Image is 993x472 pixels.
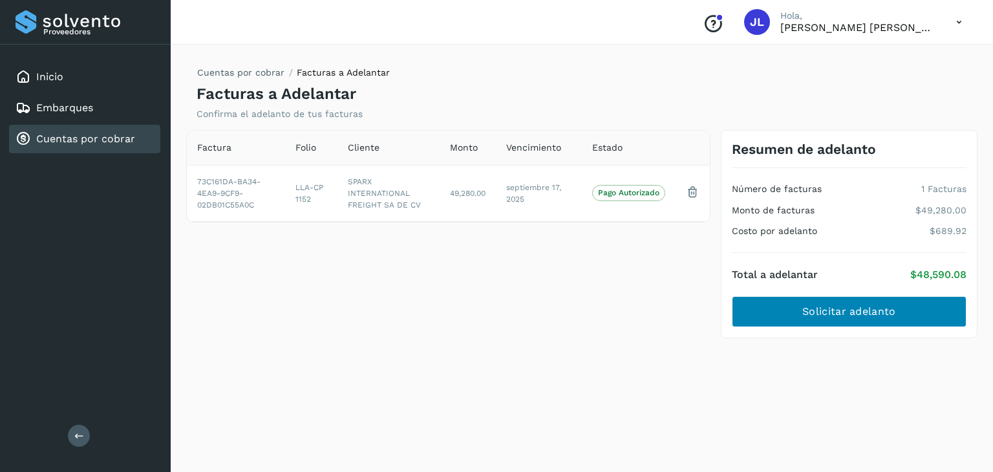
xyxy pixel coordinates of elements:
p: $48,590.08 [910,268,966,281]
span: Vencimiento [506,141,561,155]
span: Solicitar adelanto [802,305,895,319]
span: Folio [295,141,316,155]
span: Cliente [348,141,379,155]
span: Factura [197,141,231,155]
nav: breadcrumb [197,66,390,85]
span: Estado [592,141,623,155]
div: Embarques [9,94,160,122]
p: $49,280.00 [915,205,966,216]
h4: Número de facturas [732,184,822,195]
a: Inicio [36,70,63,83]
p: $689.92 [930,226,966,237]
td: SPARX INTERNATIONAL FREIGHT SA DE CV [337,165,440,221]
span: Monto [450,141,478,155]
p: JOSE LUIS GUZMAN ORTA [780,21,935,34]
a: Cuentas por cobrar [36,133,135,145]
p: 1 Facturas [921,184,966,195]
td: LLA-CP 1152 [285,165,337,221]
h4: Costo por adelanto [732,226,817,237]
a: Cuentas por cobrar [197,67,284,78]
h3: Resumen de adelanto [732,141,876,157]
p: Hola, [780,10,935,21]
p: Proveedores [43,27,155,36]
a: Embarques [36,102,93,114]
h4: Facturas a Adelantar [197,85,356,103]
h4: Total a adelantar [732,268,818,281]
h4: Monto de facturas [732,205,815,216]
span: 49,280.00 [450,189,486,198]
td: 73C161DA-BA34-4EA9-9CF9-02DB01C55A0C [187,165,285,221]
span: Facturas a Adelantar [297,67,390,78]
p: Pago Autorizado [598,188,659,197]
button: Solicitar adelanto [732,296,966,327]
div: Inicio [9,63,160,91]
p: Confirma el adelanto de tus facturas [197,109,363,120]
div: Cuentas por cobrar [9,125,160,153]
span: septiembre 17, 2025 [506,183,561,204]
